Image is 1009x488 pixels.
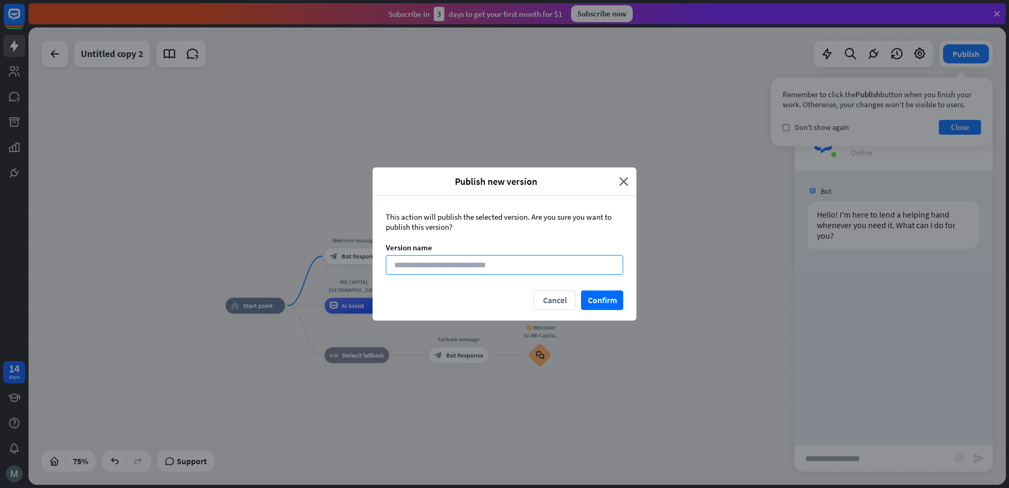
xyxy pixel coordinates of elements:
[534,290,576,310] button: Cancel
[386,242,623,252] div: Version name
[581,290,623,310] button: Confirm
[386,212,623,232] div: This action will publish the selected version. Are you sure you want to publish this version?
[619,175,629,187] i: close
[380,175,611,187] span: Publish new version
[8,4,40,36] button: Open LiveChat chat widget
